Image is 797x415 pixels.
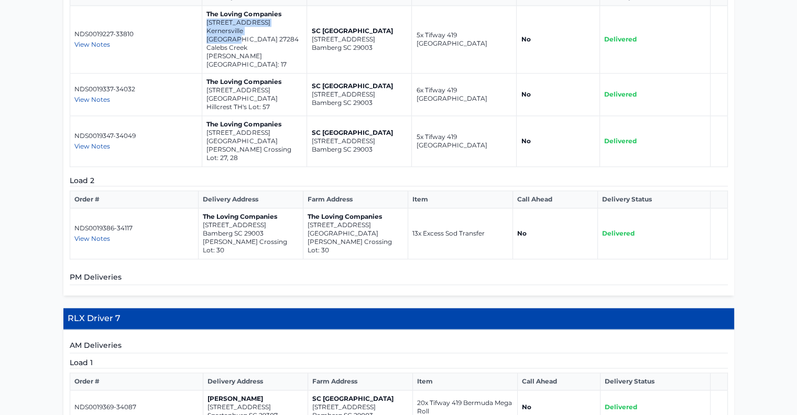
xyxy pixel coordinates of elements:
[311,129,407,137] p: SC [GEOGRAPHIC_DATA]
[517,229,527,237] strong: No
[203,221,299,229] p: [STREET_ADDRESS]
[208,403,303,411] p: [STREET_ADDRESS]
[311,137,407,145] p: [STREET_ADDRESS]
[311,99,407,107] p: Bamberg SC 29003
[74,142,110,150] span: View Notes
[308,229,403,238] p: [GEOGRAPHIC_DATA]
[412,6,517,73] td: 5x Tifway 419 [GEOGRAPHIC_DATA]
[206,129,302,137] p: [STREET_ADDRESS]
[604,35,637,43] span: Delivered
[517,373,600,390] th: Call Ahead
[513,191,597,208] th: Call Ahead
[311,44,407,52] p: Bamberg SC 29003
[408,191,513,208] th: Item
[311,90,407,99] p: [STREET_ADDRESS]
[74,403,199,411] p: NDS0019369-34087
[308,373,412,390] th: Farm Address
[206,137,302,145] p: [GEOGRAPHIC_DATA]
[206,10,302,18] p: The Loving Companies
[70,175,728,186] h5: Load 2
[412,73,517,116] td: 6x Tifway 419 [GEOGRAPHIC_DATA]
[203,238,299,254] p: [PERSON_NAME] Crossing Lot: 30
[602,229,635,237] span: Delivered
[199,191,303,208] th: Delivery Address
[74,235,110,242] span: View Notes
[412,116,517,167] td: 5x Tifway 419 [GEOGRAPHIC_DATA]
[206,18,302,27] p: [STREET_ADDRESS]
[74,132,198,140] p: NDS0019347-34049
[74,30,198,38] p: NDS0019227-33810
[597,191,710,208] th: Delivery Status
[206,27,302,44] p: Kernersville [GEOGRAPHIC_DATA] 27284
[70,340,728,353] h5: AM Deliveries
[74,40,110,48] span: View Notes
[522,403,531,411] strong: No
[312,395,408,403] p: SC [GEOGRAPHIC_DATA]
[303,191,408,208] th: Farm Address
[308,212,403,221] p: The Loving Companies
[311,82,407,90] p: SC [GEOGRAPHIC_DATA]
[521,137,530,145] strong: No
[311,27,407,35] p: SC [GEOGRAPHIC_DATA]
[74,224,194,232] p: NDS0019386-34117
[206,86,302,94] p: [STREET_ADDRESS]
[203,212,299,221] p: The Loving Companies
[70,272,728,285] h5: PM Deliveries
[521,90,530,98] strong: No
[412,373,517,390] th: Item
[206,145,302,162] p: [PERSON_NAME] Crossing Lot: 27, 28
[408,208,513,259] td: 13x Excess Sod Transfer
[70,191,199,208] th: Order #
[206,94,302,103] p: [GEOGRAPHIC_DATA]
[308,221,403,229] p: [STREET_ADDRESS]
[605,403,637,411] span: Delivered
[311,145,407,154] p: Bamberg SC 29003
[70,357,728,368] h5: Load 1
[311,35,407,44] p: [STREET_ADDRESS]
[604,137,637,145] span: Delivered
[74,95,110,103] span: View Notes
[70,373,203,390] th: Order #
[600,373,711,390] th: Delivery Status
[206,44,302,69] p: Calebs Creek [PERSON_NAME][GEOGRAPHIC_DATA]: 17
[312,403,408,411] p: [STREET_ADDRESS]
[63,308,734,329] h4: RLX Driver 7
[74,85,198,93] p: NDS0019337-34032
[203,373,308,390] th: Delivery Address
[208,395,303,403] p: [PERSON_NAME]
[206,103,302,111] p: Hillcrest TH's Lot: 57
[521,35,530,43] strong: No
[206,120,302,129] p: The Loving Companies
[308,238,403,254] p: [PERSON_NAME] Crossing Lot: 30
[203,229,299,238] p: Bamberg SC 29003
[604,90,637,98] span: Delivered
[206,78,302,86] p: The Loving Companies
